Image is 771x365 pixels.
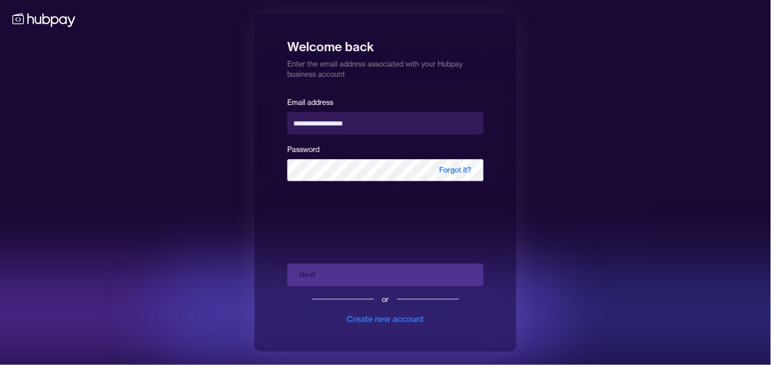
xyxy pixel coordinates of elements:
[287,32,484,55] h1: Welcome back
[287,98,333,107] label: Email address
[287,145,320,154] label: Password
[382,294,389,305] div: or
[347,313,424,325] div: Create new account
[287,55,484,79] p: Enter the email address associated with your Hubpay business account
[427,159,484,181] span: Forgot it?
